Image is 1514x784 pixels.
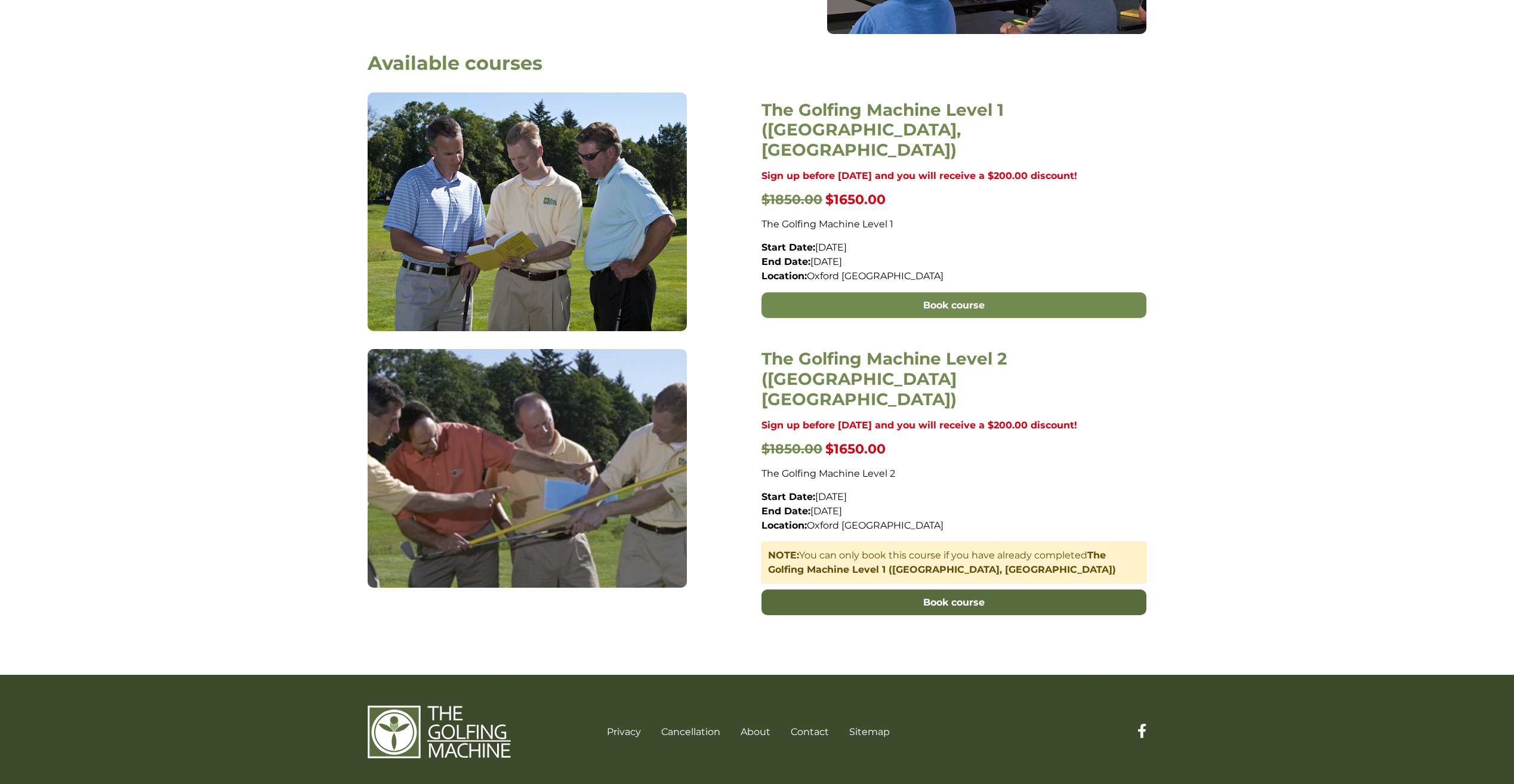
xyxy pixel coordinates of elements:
[761,256,810,267] strong: End Date:
[761,467,1146,481] p: The Golfing Machine Level 2
[768,548,1140,577] p: You can only book this course if you have already completed
[368,705,511,760] img: The Golfing Machine
[761,242,815,253] strong: Start Date:
[761,100,1146,160] h3: The Golfing Machine Level 1 ([GEOGRAPHIC_DATA], [GEOGRAPHIC_DATA])
[761,441,822,457] span: $1850.00
[761,589,1146,616] a: Book course
[768,550,1116,575] strong: The Golfing Machine Level 1 ([GEOGRAPHIC_DATA], [GEOGRAPHIC_DATA])
[661,726,720,737] a: Cancellation
[761,240,1146,283] p: [DATE] [DATE] Oxford [GEOGRAPHIC_DATA]
[761,217,1146,232] p: The Golfing Machine Level 1
[761,270,807,282] strong: Location:
[761,419,1077,431] strong: Sign up before [DATE] and you will receive a $200.00 discount!
[761,505,810,517] strong: End Date:
[607,726,641,737] a: Privacy
[825,441,886,457] span: $1650.00
[761,170,1077,181] strong: Sign up before [DATE] and you will receive a $200.00 discount!
[825,192,886,208] span: $1650.00
[741,726,770,737] a: About
[791,726,829,737] a: Contact
[761,520,807,531] strong: Location:
[761,491,815,502] strong: Start Date:
[368,52,1146,75] h2: Available courses
[761,292,1146,319] a: Book course
[768,550,799,561] strong: NOTE:
[849,726,890,737] a: Sitemap
[761,192,822,208] span: $1850.00
[761,490,1146,533] p: [DATE] [DATE] Oxford [GEOGRAPHIC_DATA]
[761,349,1146,409] h3: The Golfing Machine Level 2 ([GEOGRAPHIC_DATA] [GEOGRAPHIC_DATA])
